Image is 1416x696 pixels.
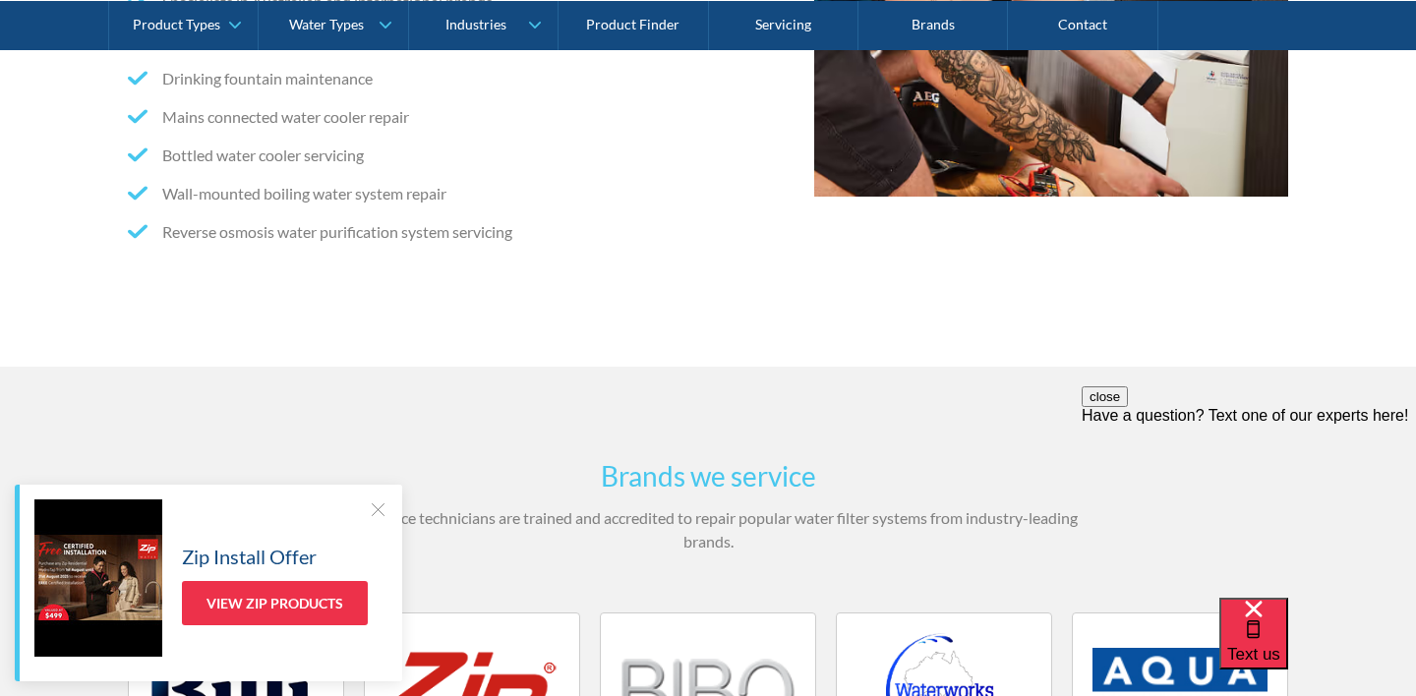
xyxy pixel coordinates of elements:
[182,581,368,625] a: View Zip Products
[128,105,700,129] li: Mains connected water cooler repair
[128,144,700,167] li: Bottled water cooler servicing
[133,16,220,32] div: Product Types
[1082,386,1416,622] iframe: podium webchat widget prompt
[128,67,700,90] li: Drinking fountain maintenance
[324,506,1091,553] p: Our service technicians are trained and accredited to repair popular water filter systems from in...
[1219,598,1416,696] iframe: podium webchat widget bubble
[34,499,162,657] img: Zip Install Offer
[445,16,506,32] div: Industries
[324,455,1091,496] h3: Brands we service
[182,542,317,571] h5: Zip Install Offer
[289,16,364,32] div: Water Types
[128,220,700,244] li: Reverse osmosis water purification system servicing
[128,182,700,205] li: Wall-mounted boiling water system repair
